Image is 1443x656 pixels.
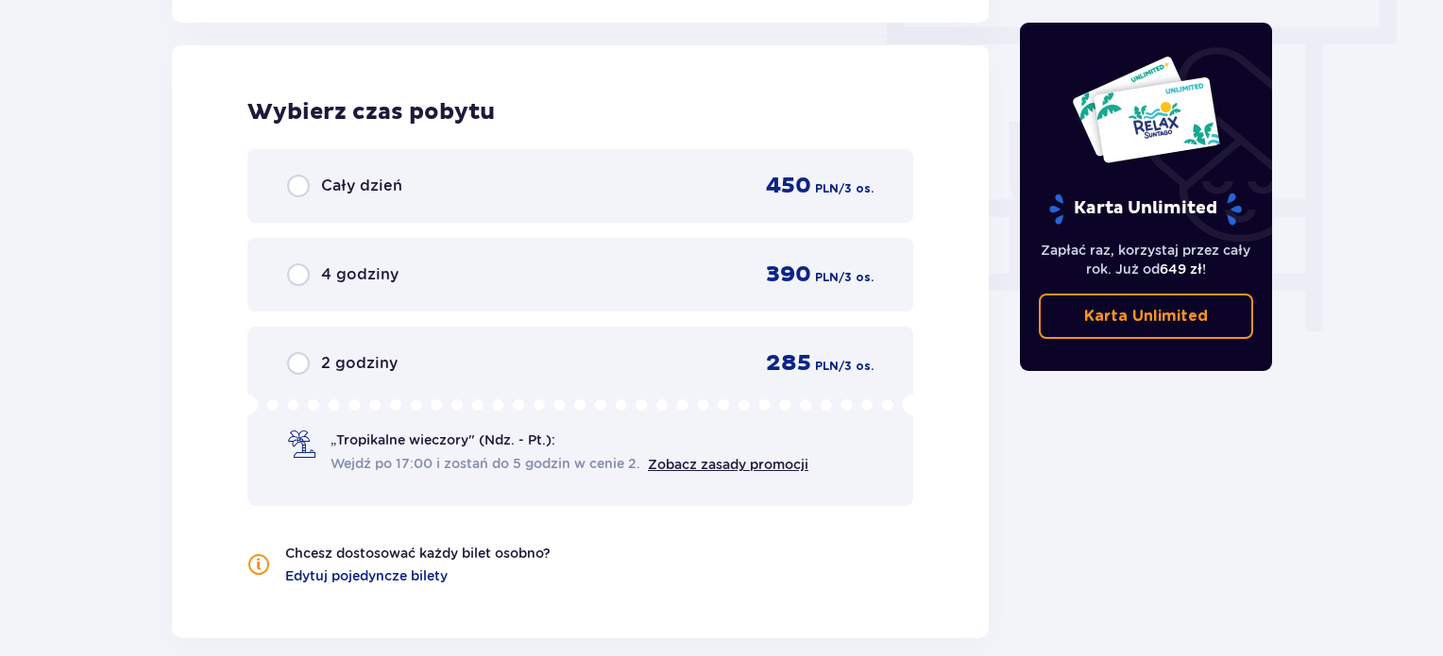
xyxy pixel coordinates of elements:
p: 2 godziny [321,353,398,374]
span: 649 zł [1160,261,1202,277]
p: / 3 os. [839,180,874,197]
p: Wybierz czas pobytu [247,98,913,126]
p: 4 godziny [321,264,399,285]
a: Zobacz zasady promocji [648,457,808,472]
p: / 3 os. [839,269,874,286]
p: 390 [766,261,811,289]
p: „Tropikalne wieczory" (Ndz. - Pt.): [331,430,555,449]
span: Wejdź po 17:00 i zostań do 5 godzin w cenie 2. [331,454,640,473]
p: Karta Unlimited [1084,306,1208,327]
p: Zapłać raz, korzystaj przez cały rok. Już od ! [1039,241,1254,278]
p: PLN [815,180,839,197]
p: Chcesz dostosować każdy bilet osobno? [285,544,551,563]
p: Karta Unlimited [1047,193,1244,226]
p: 285 [766,349,811,378]
p: PLN [815,358,839,375]
a: Karta Unlimited [1039,294,1254,339]
p: PLN [815,269,839,286]
a: Edytuj pojedyncze bilety [285,566,448,585]
p: 450 [766,172,811,200]
p: / 3 os. [839,358,874,375]
p: Cały dzień [321,176,402,196]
